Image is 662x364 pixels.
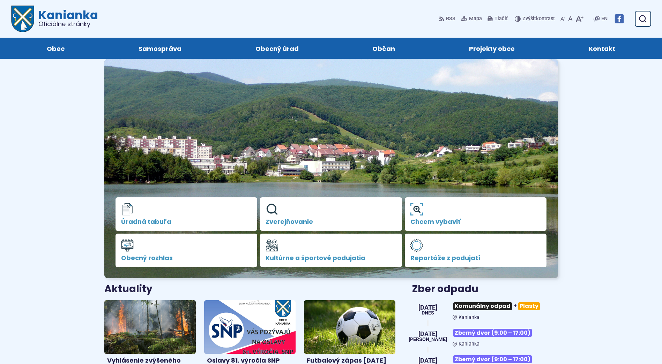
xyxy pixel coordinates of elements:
h3: Aktuality [104,284,153,295]
a: Občan [343,38,425,59]
span: Obec [47,38,65,59]
a: EN [600,15,609,23]
span: Projekty obce [469,38,515,59]
span: Chcem vybaviť [410,218,541,225]
a: Reportáže z podujatí [405,234,547,267]
span: Tlačiť [494,16,508,22]
a: Samospráva [109,38,211,59]
a: Obec [17,38,95,59]
a: Zverejňovanie [260,197,402,231]
a: Komunálny odpad+Plasty Kanianka [DATE] Dnes [412,299,558,320]
a: Chcem vybaviť [405,197,547,231]
span: Kanianka [459,341,479,347]
span: Občan [372,38,395,59]
span: Zberný dvor (9:00 – 17:00) [453,355,532,363]
span: EN [601,15,608,23]
span: Úradná tabuľa [121,218,252,225]
img: Prejsť na Facebook stránku [615,14,624,23]
span: Samospráva [139,38,181,59]
span: Zberný dvor (9:00 – 17:00) [453,329,532,337]
a: Obecný úrad [225,38,329,59]
span: Kanianka [459,314,479,320]
a: Logo Kanianka, prejsť na domovskú stránku. [11,6,98,32]
span: Kontakt [589,38,615,59]
button: Nastaviť pôvodnú veľkosť písma [567,12,574,26]
span: Obecný rozhlas [121,255,252,261]
span: Dnes [418,311,437,316]
a: Kultúrne a športové podujatia [260,234,402,267]
span: Kultúrne a športové podujatia [266,255,396,261]
a: Zberný dvor (9:00 – 17:00) Kanianka [DATE] [PERSON_NAME] [412,326,558,347]
h3: + [453,299,558,313]
button: Zmenšiť veľkosť písma [559,12,567,26]
span: Komunálny odpad [453,302,512,310]
a: Mapa [460,12,483,26]
span: [PERSON_NAME] [409,337,447,342]
span: Plasty [518,302,540,310]
span: Reportáže z podujatí [410,255,541,261]
a: Obecný rozhlas [116,234,258,267]
a: RSS [439,12,457,26]
span: [DATE] [418,357,437,364]
span: Zverejňovanie [266,218,396,225]
span: [DATE] [409,331,447,337]
span: kontrast [522,16,555,22]
span: [DATE] [418,304,437,311]
span: Zvýšiť [522,16,536,22]
img: Prejsť na domovskú stránku [11,6,34,32]
button: Zväčšiť veľkosť písma [574,12,585,26]
button: Tlačiť [486,12,509,26]
span: Oficiálne stránky [38,21,98,27]
h3: Zber odpadu [412,284,558,295]
span: RSS [446,15,455,23]
span: Obecný úrad [255,38,299,59]
a: Kontakt [559,38,645,59]
a: Úradná tabuľa [116,197,258,231]
button: Zvýšiťkontrast [515,12,556,26]
a: Projekty obce [439,38,545,59]
span: Mapa [469,15,482,23]
h1: Kanianka [34,9,98,27]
